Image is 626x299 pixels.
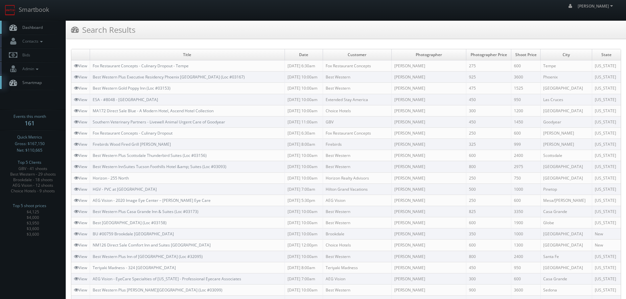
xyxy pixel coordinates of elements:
td: [US_STATE] [592,105,621,116]
td: [DATE] 11:00am [285,116,323,127]
td: [PERSON_NAME] [391,94,466,105]
td: [PERSON_NAME] [391,150,466,161]
td: [US_STATE] [592,217,621,228]
td: 3350 [511,206,540,217]
a: View [74,74,87,80]
td: Santa Fe [540,251,592,262]
a: View [74,276,87,282]
td: 1300 [511,240,540,251]
span: Smartmap [19,80,42,85]
td: [DATE] 7:00am [285,183,323,195]
span: [PERSON_NAME] [578,3,615,9]
td: [PERSON_NAME] [391,116,466,127]
a: Teriyaki Madness - 324 [GEOGRAPHIC_DATA] [93,265,176,270]
a: NM126 Direct Sale Comfort Inn and Suites [GEOGRAPHIC_DATA] [93,242,211,248]
td: [PERSON_NAME] [391,161,466,172]
td: [DATE] 10:00am [285,94,323,105]
td: [GEOGRAPHIC_DATA] [540,172,592,183]
td: [PERSON_NAME] [391,83,466,94]
td: Sedona [540,284,592,295]
a: BU #00759 Brookdale [GEOGRAPHIC_DATA] [93,231,174,237]
a: Best Western Plus Executive Residency Phoenix [GEOGRAPHIC_DATA] (Loc #03167) [93,74,245,80]
td: 999 [511,139,540,150]
td: New [592,240,621,251]
td: [GEOGRAPHIC_DATA] [540,240,592,251]
td: [US_STATE] [592,183,621,195]
td: [DATE] 10:00am [285,228,323,240]
td: Casa Grande [540,206,592,217]
a: Southern Veterinary Partners - Livewell Animal Urgent Care of Goodyear [93,119,225,125]
td: [DATE] 10:00am [285,217,323,228]
a: View [74,85,87,91]
a: View [74,108,87,114]
a: HGV - PVC at [GEOGRAPHIC_DATA] [93,186,157,192]
span: Bids [19,52,30,58]
td: Hilton Grand Vacations [323,183,392,195]
a: Best Western Plus Scottsdale Thunderbird Suites (Loc #03156) [93,153,207,158]
td: Choice Hotels [323,240,392,251]
td: 600 [466,217,511,228]
span: Top 5 shoot prices [13,203,46,209]
a: Firebirds Wood Fired Grill [PERSON_NAME] [93,141,171,147]
td: 600 [511,273,540,284]
td: [PERSON_NAME] [391,183,466,195]
td: 750 [511,172,540,183]
td: [GEOGRAPHIC_DATA] [540,228,592,240]
a: Best Western Plus Inn of [GEOGRAPHIC_DATA] (Loc #32095) [93,254,203,259]
td: [DATE] 10:00am [285,251,323,262]
td: [PERSON_NAME] [391,195,466,206]
td: [DATE] 10:00am [285,83,323,94]
td: 950 [511,262,540,273]
td: 3600 [511,284,540,295]
td: Best Western [323,217,392,228]
td: Extended Stay America [323,94,392,105]
td: [PERSON_NAME] [391,251,466,262]
td: Tempe [540,60,592,72]
a: View [74,242,87,248]
td: 450 [466,94,511,105]
td: [PERSON_NAME] [391,127,466,139]
td: AEG Vision [323,273,392,284]
td: 800 [466,161,511,172]
td: [PERSON_NAME] [391,72,466,83]
td: [US_STATE] [592,94,621,105]
a: Best Western Gold Poppy Inn (Loc #03153) [93,85,171,91]
a: ESA - #8048 - [GEOGRAPHIC_DATA] [93,97,158,102]
td: [DATE] 12:00pm [285,240,323,251]
td: 925 [466,72,511,83]
td: [PERSON_NAME] [391,240,466,251]
td: 600 [466,150,511,161]
td: Choice Hotels [323,105,392,116]
td: 1000 [511,183,540,195]
span: Events this month [13,113,46,120]
td: 325 [466,139,511,150]
td: [PERSON_NAME] [391,172,466,183]
a: View [74,231,87,237]
strong: 161 [25,119,35,127]
td: [PERSON_NAME] [391,284,466,295]
td: 900 [466,284,511,295]
td: 350 [466,228,511,240]
td: [DATE] 10:00am [285,206,323,217]
td: Best Western [323,251,392,262]
span: Net: $110,665 [17,147,42,154]
td: Shoot Price [511,49,540,60]
a: View [74,186,87,192]
td: Horizon Realty Advisors [323,172,392,183]
td: Title [90,49,285,60]
a: View [74,265,87,270]
a: Best [GEOGRAPHIC_DATA] (Loc #03158) [93,220,167,225]
td: Best Western [323,206,392,217]
td: [US_STATE] [592,150,621,161]
td: Best Western [323,72,392,83]
td: [DATE] 10:00am [285,150,323,161]
td: [US_STATE] [592,273,621,284]
td: [GEOGRAPHIC_DATA] [540,161,592,172]
td: GBV [323,116,392,127]
td: Pinetop [540,183,592,195]
td: Mesa/[PERSON_NAME] [540,195,592,206]
td: [DATE] 10:00am [285,161,323,172]
a: AEG Vision - EyeCare Specialties of [US_STATE] - Professional Eyecare Associates [93,276,241,282]
span: Top 5 Clients [18,159,41,166]
td: [DATE] 10:00am [285,72,323,83]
